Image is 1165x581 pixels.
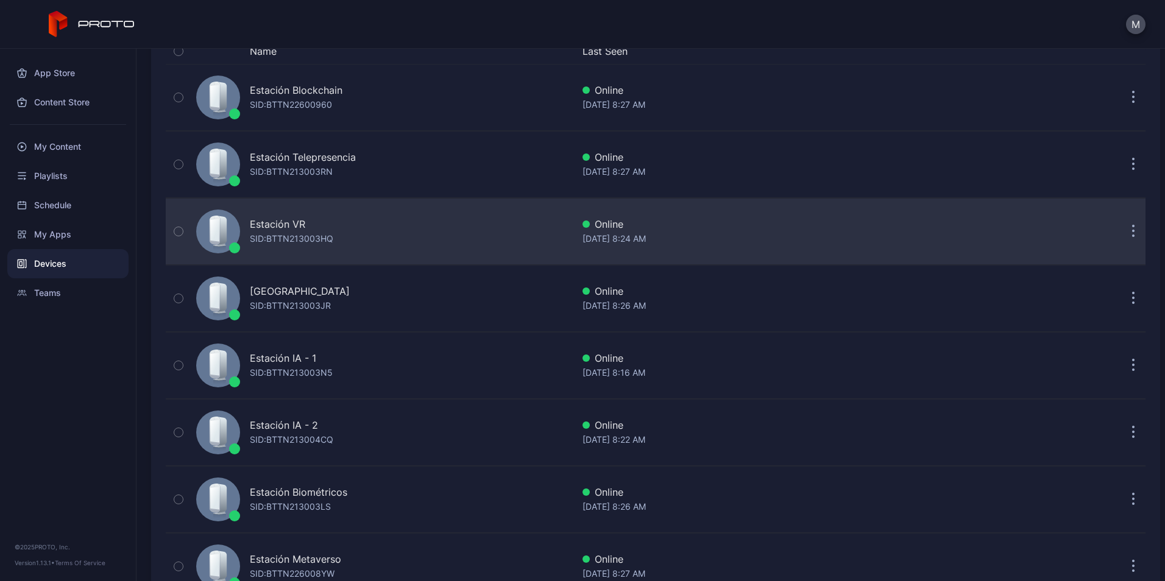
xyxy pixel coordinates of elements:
div: [GEOGRAPHIC_DATA] [250,284,350,298]
span: Version 1.13.1 • [15,559,55,566]
div: SID: BTTN213003HQ [250,231,333,246]
div: Online [582,552,992,566]
div: [DATE] 8:24 AM [582,231,992,246]
div: Estación Telepresencia [250,150,356,164]
div: Estación VR [250,217,305,231]
div: SID: BTTN213004CQ [250,432,333,447]
div: Estación IA - 2 [250,418,318,432]
div: Online [582,351,992,365]
div: SID: BTTN213003JR [250,298,331,313]
div: SID: BTTN213003RN [250,164,333,179]
a: Devices [7,249,129,278]
div: [DATE] 8:27 AM [582,97,992,112]
div: [DATE] 8:16 AM [582,365,992,380]
div: Online [582,485,992,499]
div: SID: BTTN213003LS [250,499,331,514]
a: Teams [7,278,129,308]
div: [DATE] 8:27 AM [582,164,992,179]
div: Online [582,217,992,231]
div: SID: BTTN213003N5 [250,365,333,380]
div: SID: BTTN22600960 [250,97,332,112]
div: Update Device [997,44,1107,58]
div: Online [582,150,992,164]
a: My Content [7,132,129,161]
div: SID: BTTN226008YW [250,566,335,581]
button: Last Seen [582,44,987,58]
div: Estación IA - 1 [250,351,316,365]
div: [DATE] 8:26 AM [582,499,992,514]
a: Content Store [7,88,129,117]
div: Online [582,83,992,97]
div: [DATE] 8:27 AM [582,566,992,581]
div: Online [582,284,992,298]
a: Schedule [7,191,129,220]
div: © 2025 PROTO, Inc. [15,542,121,552]
a: Terms Of Service [55,559,105,566]
a: App Store [7,58,129,88]
div: Online [582,418,992,432]
button: M [1126,15,1146,34]
a: My Apps [7,220,129,249]
div: Estación Blockchain [250,83,342,97]
div: Options [1121,44,1146,58]
a: Playlists [7,161,129,191]
div: [DATE] 8:22 AM [582,432,992,447]
div: Estación Biométricos [250,485,347,499]
div: Estación Metaverso [250,552,341,566]
button: Name [250,44,277,58]
div: [DATE] 8:26 AM [582,298,992,313]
